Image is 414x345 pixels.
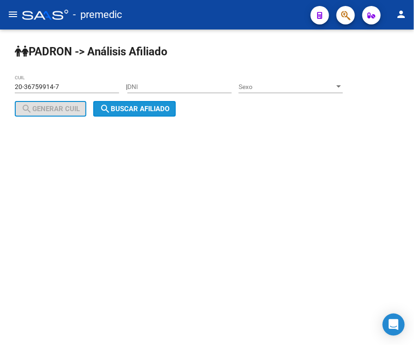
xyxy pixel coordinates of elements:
[239,83,335,91] span: Sexo
[15,83,350,113] div: |
[21,103,32,114] mat-icon: search
[100,105,169,113] span: Buscar afiliado
[383,314,405,336] div: Open Intercom Messenger
[73,5,122,25] span: - premedic
[21,105,80,113] span: Generar CUIL
[93,101,176,117] button: Buscar afiliado
[7,9,18,20] mat-icon: menu
[15,101,86,117] button: Generar CUIL
[396,9,407,20] mat-icon: person
[15,45,168,58] strong: PADRON -> Análisis Afiliado
[100,103,111,114] mat-icon: search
